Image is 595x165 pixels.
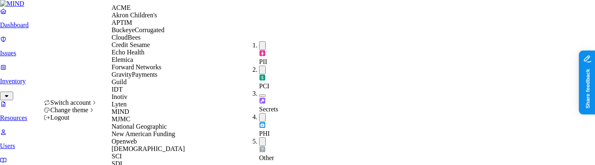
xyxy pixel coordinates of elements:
[112,130,175,137] span: New American Funding
[112,56,133,63] span: Elemica
[112,71,157,78] span: GravityPayments
[50,106,88,113] span: Change theme
[112,108,129,115] span: MIND
[112,145,185,152] span: [DEMOGRAPHIC_DATA]
[112,138,137,145] span: Openweb
[112,41,150,48] span: Credit Sesame
[112,4,131,11] span: ACME
[112,34,140,41] span: CloudBees
[112,93,127,100] span: Inotiv
[44,114,98,121] div: Logout
[112,12,157,19] span: Akron Children's
[112,78,126,85] span: Guild
[112,153,122,160] span: SCI
[112,115,130,123] span: MJMC
[112,86,123,93] span: IDT
[112,49,145,56] span: Echo Health
[50,99,91,106] span: Switch account
[112,19,132,26] span: APTIM
[112,101,126,108] span: Lyten
[112,26,164,33] span: BuckeyeCorrugated
[112,64,161,71] span: Forward Networks
[112,123,167,130] span: National Geographic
